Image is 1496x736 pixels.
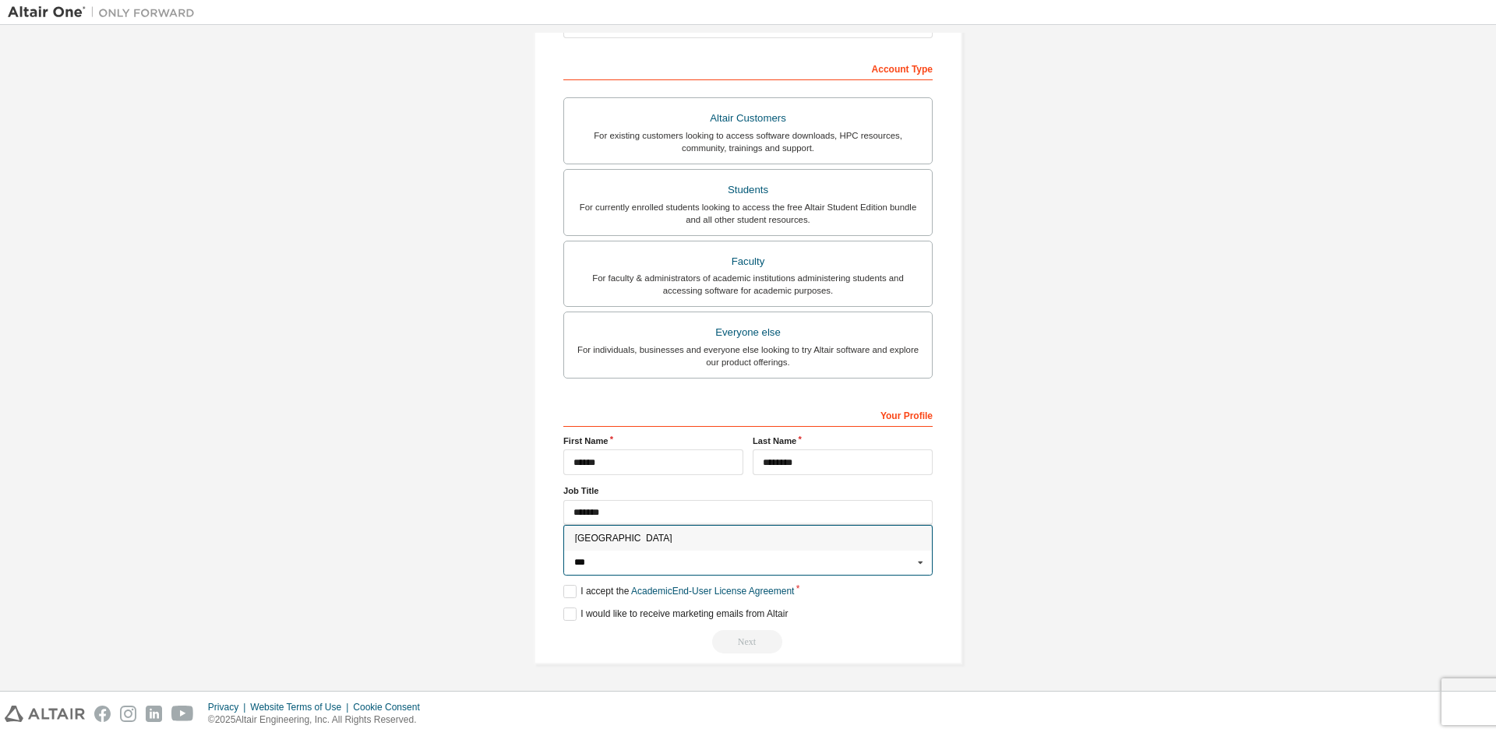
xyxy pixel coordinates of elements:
img: youtube.svg [171,706,194,722]
div: Students [573,179,923,201]
div: Your Profile [563,402,933,427]
label: I accept the [563,585,794,598]
label: First Name [563,435,743,447]
label: I would like to receive marketing emails from Altair [563,607,788,621]
div: For currently enrolled students looking to access the free Altair Student Edition bundle and all ... [573,201,923,226]
img: facebook.svg [94,706,111,722]
label: Last Name [753,435,933,447]
div: For faculty & administrators of academic institutions administering students and accessing softwa... [573,272,923,297]
img: altair_logo.svg [5,706,85,722]
label: Job Title [563,484,933,497]
p: © 2025 Altair Engineering, Inc. All Rights Reserved. [208,713,429,727]
div: Privacy [208,701,250,713]
span: [GEOGRAPHIC_DATA] [575,534,922,543]
div: Faculty [573,251,923,273]
a: Academic End-User License Agreement [631,586,794,597]
div: Read and acccept EULA to continue [563,630,933,653]
img: Altair One [8,5,203,20]
div: Cookie Consent [353,701,429,713]
div: Website Terms of Use [250,701,353,713]
img: instagram.svg [120,706,136,722]
div: Account Type [563,55,933,80]
div: For individuals, businesses and everyone else looking to try Altair software and explore our prod... [573,343,923,368]
img: linkedin.svg [146,706,162,722]
div: Altair Customers [573,107,923,129]
div: For existing customers looking to access software downloads, HPC resources, community, trainings ... [573,129,923,154]
div: Everyone else [573,322,923,343]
